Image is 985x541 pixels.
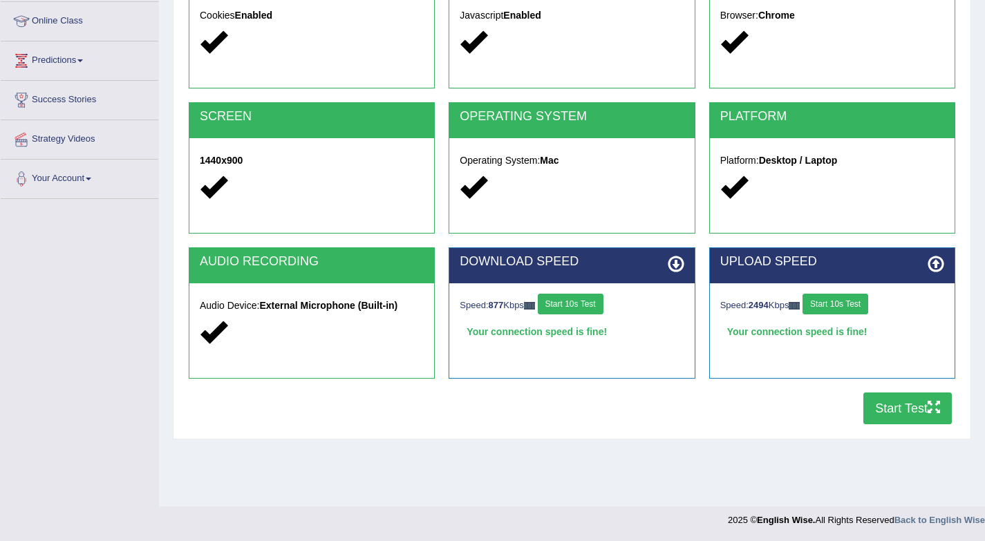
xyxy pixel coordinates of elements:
button: Start 10s Test [803,294,868,314]
h5: Cookies [200,10,424,21]
strong: 877 [489,300,504,310]
h5: Browser: [720,10,944,21]
strong: Mac [540,155,559,166]
a: Strategy Videos [1,120,158,155]
h2: OPERATING SYSTEM [460,110,684,124]
strong: Enabled [503,10,541,21]
strong: Desktop / Laptop [759,155,838,166]
a: Online Class [1,2,158,37]
h2: PLATFORM [720,110,944,124]
h2: SCREEN [200,110,424,124]
div: Speed: Kbps [460,294,684,318]
h5: Operating System: [460,155,684,166]
h2: DOWNLOAD SPEED [460,255,684,269]
button: Start Test [863,392,952,424]
strong: 1440x900 [200,155,243,166]
img: ajax-loader-fb-connection.gif [789,302,800,310]
div: Your connection speed is fine! [460,321,684,342]
a: Your Account [1,160,158,194]
a: Back to English Wise [894,515,985,525]
strong: English Wise. [757,515,815,525]
button: Start 10s Test [538,294,603,314]
strong: Enabled [235,10,272,21]
h5: Javascript [460,10,684,21]
strong: External Microphone (Built-in) [259,300,397,311]
h5: Platform: [720,155,944,166]
h5: Audio Device: [200,301,424,311]
img: ajax-loader-fb-connection.gif [524,302,535,310]
h2: UPLOAD SPEED [720,255,944,269]
strong: 2494 [749,300,769,310]
div: 2025 © All Rights Reserved [728,506,985,526]
div: Speed: Kbps [720,294,944,318]
a: Success Stories [1,81,158,115]
h2: AUDIO RECORDING [200,255,424,269]
a: Predictions [1,41,158,76]
div: Your connection speed is fine! [720,321,944,342]
strong: Chrome [758,10,795,21]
